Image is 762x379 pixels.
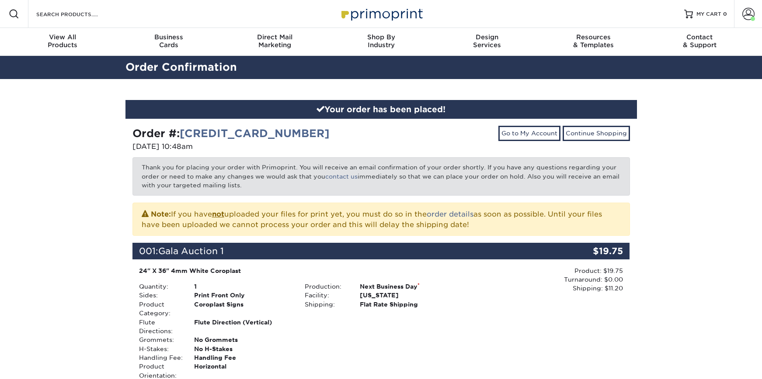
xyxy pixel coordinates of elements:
[338,4,425,23] img: Primoprint
[132,353,188,362] div: Handling Fee:
[132,282,188,291] div: Quantity:
[298,282,353,291] div: Production:
[132,345,188,353] div: H-Stakes:
[132,127,330,140] strong: Order #:
[125,100,637,119] div: Your order has been placed!
[10,33,116,41] span: View All
[222,28,328,56] a: Direct MailMarketing
[142,208,621,230] p: If you have uploaded your files for print yet, you must do so in the as soon as possible. Until y...
[353,282,464,291] div: Next Business Day
[188,291,298,300] div: Print Front Only
[298,291,353,300] div: Facility:
[212,210,224,218] b: not
[353,291,464,300] div: [US_STATE]
[696,10,721,18] span: MY CART
[132,141,375,152] p: [DATE] 10:48am
[547,243,630,259] div: $19.75
[115,33,222,49] div: Cards
[647,28,753,56] a: Contact& Support
[132,318,188,336] div: Flute Directions:
[132,335,188,344] div: Grommets:
[540,33,647,41] span: Resources
[427,210,473,218] a: order details
[188,353,298,362] div: Handling Fee
[434,33,540,49] div: Services
[723,11,727,17] span: 0
[647,33,753,41] span: Contact
[35,9,121,19] input: SEARCH PRODUCTS.....
[188,318,298,336] div: Flute Direction (Vertical)
[151,210,171,218] strong: Note:
[132,291,188,300] div: Sides:
[115,28,222,56] a: BusinessCards
[540,28,647,56] a: Resources& Templates
[132,157,630,195] p: Thank you for placing your order with Primoprint. You will receive an email confirmation of your ...
[132,243,547,259] div: 001:
[188,335,298,344] div: No Grommets
[298,300,353,309] div: Shipping:
[119,59,644,76] h2: Order Confirmation
[222,33,328,41] span: Direct Mail
[325,173,358,180] a: contact us
[158,246,224,256] span: Gala Auction 1
[188,300,298,318] div: Coroplast Signs
[434,28,540,56] a: DesignServices
[132,300,188,318] div: Product Category:
[328,33,434,49] div: Industry
[10,33,116,49] div: Products
[222,33,328,49] div: Marketing
[647,33,753,49] div: & Support
[498,126,560,141] a: Go to My Account
[353,300,464,309] div: Flat Rate Shipping
[328,33,434,41] span: Shop By
[328,28,434,56] a: Shop ByIndustry
[540,33,647,49] div: & Templates
[188,282,298,291] div: 1
[464,266,623,293] div: Product: $19.75 Turnaround: $0.00 Shipping: $11.20
[139,266,458,275] div: 24" X 36" 4mm White Coroplast
[563,126,630,141] a: Continue Shopping
[188,345,298,353] div: No H-Stakes
[180,127,330,140] a: [CREDIT_CARD_NUMBER]
[115,33,222,41] span: Business
[434,33,540,41] span: Design
[10,28,116,56] a: View AllProducts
